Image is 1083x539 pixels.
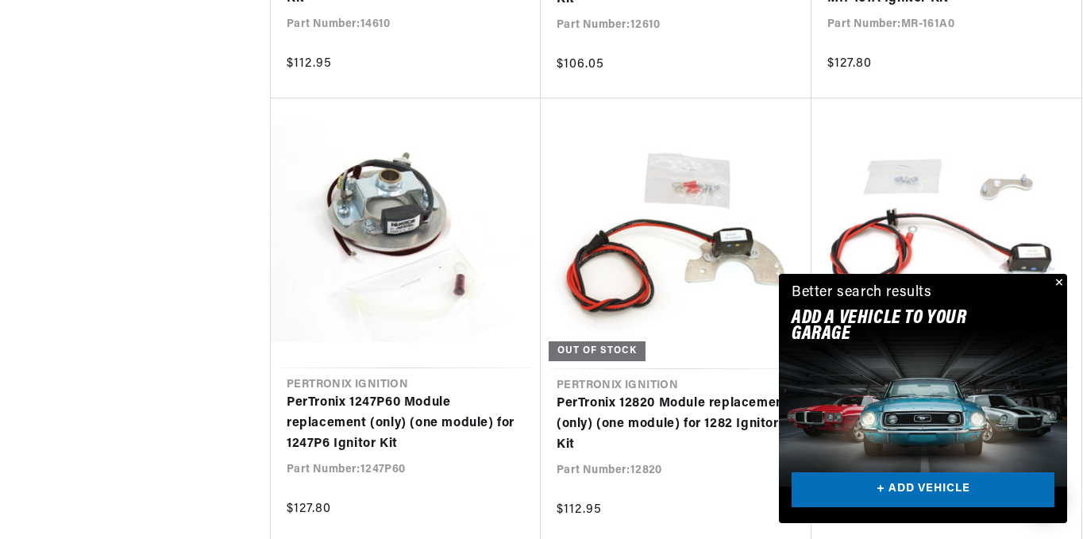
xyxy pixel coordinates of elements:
a: PerTronix 1247P60 Module replacement (only) (one module) for 1247P6 Ignitor Kit [287,393,525,454]
a: PerTronix 12820 Module replacement (only) (one module) for 1282 Ignitor Kit [557,394,796,455]
a: + ADD VEHICLE [792,472,1054,508]
h2: Add A VEHICLE to your garage [792,310,1015,343]
div: Better search results [792,282,932,305]
button: Close [1048,274,1067,293]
